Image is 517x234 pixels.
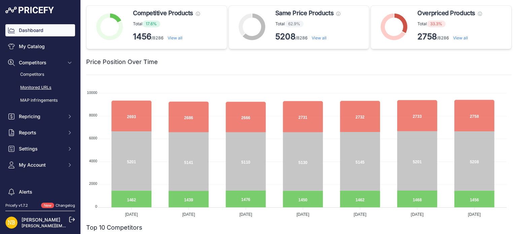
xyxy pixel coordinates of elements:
tspan: 0 [95,204,97,208]
strong: 1456 [133,32,151,41]
a: Alerts [5,186,75,198]
a: My Catalog [5,40,75,53]
span: Overpriced Products [417,8,475,18]
span: Settings [19,145,63,152]
tspan: 2000 [89,181,97,186]
tspan: 4000 [89,159,97,163]
h2: Top 10 Competitors [86,223,142,232]
span: Repricing [19,113,63,120]
span: Reports [19,129,63,136]
a: View all [312,35,326,40]
nav: Sidebar [5,24,75,224]
p: /8286 [275,31,340,42]
button: Competitors [5,57,75,69]
p: /8286 [417,31,482,42]
a: [PERSON_NAME] [22,217,60,223]
a: View all [453,35,468,40]
p: Total [417,21,482,27]
img: Pricefy Logo [5,7,54,13]
span: Competitors [19,59,63,66]
span: Competitive Products [133,8,193,18]
strong: 5208 [275,32,296,41]
tspan: [DATE] [468,212,481,217]
tspan: 8000 [89,113,97,117]
button: Reports [5,127,75,139]
span: 33.3% [427,21,446,27]
a: Monitored URLs [5,82,75,94]
tspan: 6000 [89,136,97,140]
span: 62.9% [285,21,304,27]
strong: 2758 [417,32,437,41]
a: MAP infringements [5,95,75,106]
button: Settings [5,143,75,155]
p: Total [133,21,200,27]
tspan: [DATE] [125,212,138,217]
button: Repricing [5,110,75,123]
tspan: [DATE] [239,212,252,217]
a: Competitors [5,69,75,80]
tspan: [DATE] [182,212,195,217]
button: My Account [5,159,75,171]
tspan: [DATE] [297,212,309,217]
a: View all [168,35,182,40]
tspan: [DATE] [411,212,424,217]
div: Pricefy v1.7.2 [5,203,28,208]
a: Changelog [56,203,75,208]
tspan: 10000 [87,91,97,95]
p: /8286 [133,31,200,42]
span: 17.6% [142,21,160,27]
h2: Price Position Over Time [86,57,158,67]
span: Same Price Products [275,8,334,18]
span: My Account [19,162,63,168]
tspan: [DATE] [354,212,367,217]
a: Dashboard [5,24,75,36]
a: [PERSON_NAME][EMAIL_ADDRESS][DOMAIN_NAME] [22,223,125,228]
p: Total [275,21,340,27]
span: New [41,203,54,208]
